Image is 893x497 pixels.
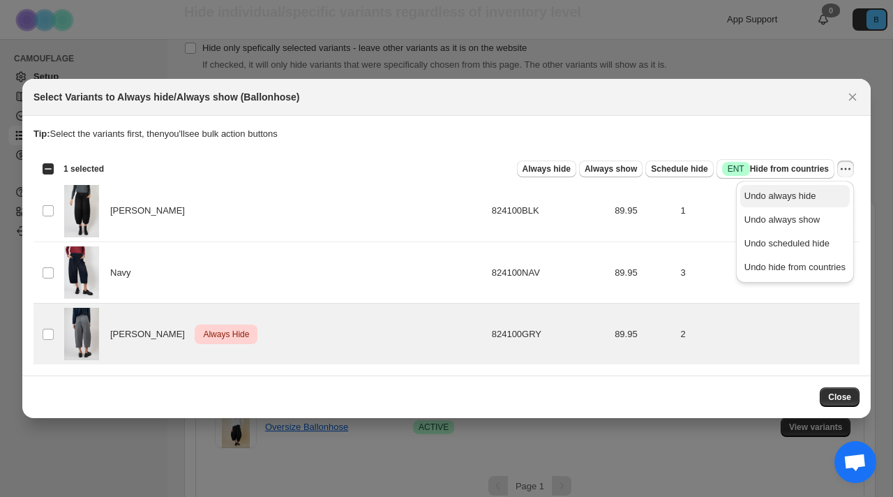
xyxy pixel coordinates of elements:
td: 824100NAV [488,242,610,303]
button: Schedule hide [645,161,713,177]
button: Undo always hide [740,185,850,207]
span: Schedule hide [651,163,707,175]
span: Always show [585,163,637,175]
img: herbst-bananas-2025_c_arianebille328.jpg [64,246,99,299]
span: Always Hide [200,326,252,343]
button: Undo scheduled hide [740,232,850,255]
span: Close [828,392,851,403]
button: Always hide [517,161,576,177]
span: Hide from countries [722,162,829,176]
span: [PERSON_NAME] [110,204,193,218]
span: [PERSON_NAME] [110,327,193,341]
button: Undo hide from countries [740,256,850,279]
span: Always hide [523,163,571,175]
span: Undo hide from countries [744,262,846,272]
img: herbst-bananas-2025_c_arianebille285.jpg [64,308,99,360]
h2: Select Variants to Always hide/Always show (Ballonhose) [33,90,299,104]
td: 89.95 [610,180,676,242]
p: Select the variants first, then you'll see bulk action buttons [33,127,860,141]
span: Undo scheduled hide [744,238,830,248]
td: 824100GRY [488,304,610,365]
strong: Tip: [33,128,50,139]
span: Undo always hide [744,191,816,201]
button: Always show [579,161,643,177]
button: SuccessENTHide from countries [716,159,834,179]
td: 824100BLK [488,180,610,242]
td: 1 [676,180,860,242]
img: herbst-bananas-2025_c_arianebille268.jpg [64,185,99,237]
div: Chat abierto [834,441,876,483]
button: Undo always show [740,209,850,231]
span: Undo always show [744,214,820,225]
td: 89.95 [610,304,676,365]
td: 89.95 [610,242,676,303]
span: 1 selected [63,163,104,175]
td: 2 [676,304,860,365]
td: 3 [676,242,860,303]
span: Navy [110,266,138,280]
span: ENT [728,163,744,175]
button: More actions [837,161,854,177]
button: Close [843,87,862,107]
button: Close [820,387,860,407]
